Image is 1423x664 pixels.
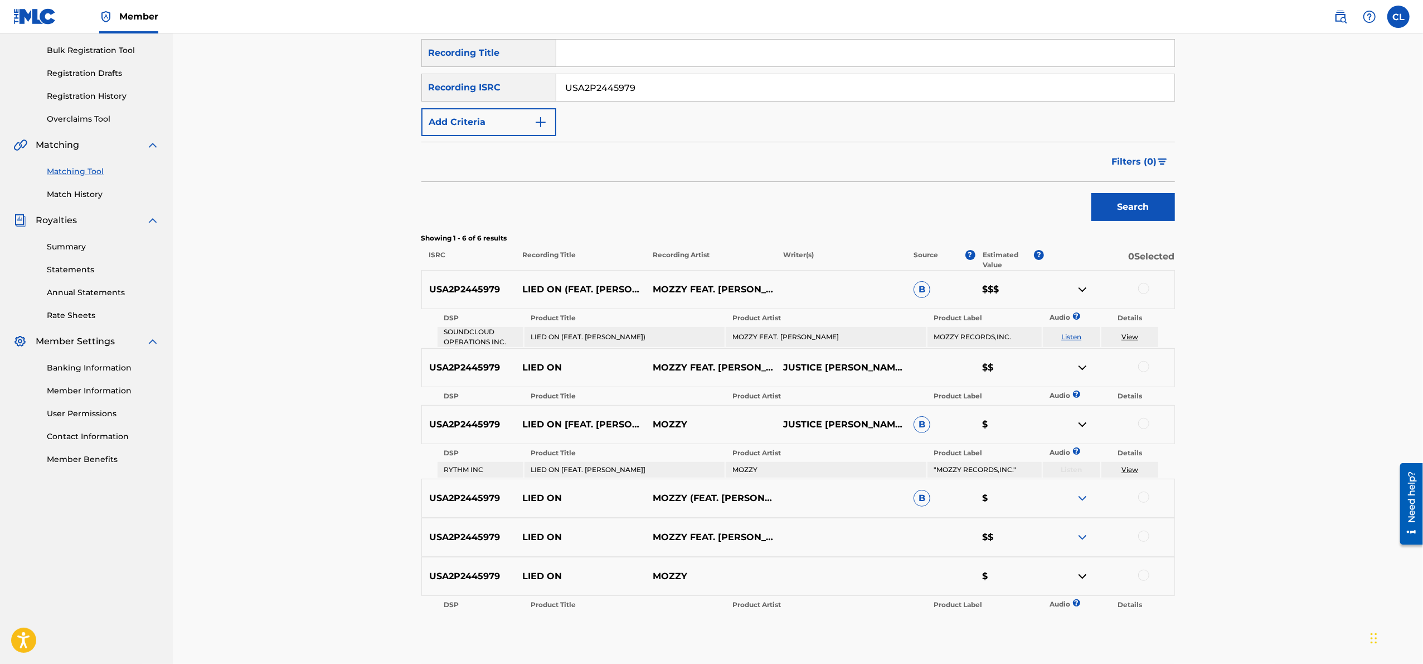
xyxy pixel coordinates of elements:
[645,570,776,583] p: MOZZY
[975,570,1044,583] p: $
[515,361,645,374] p: LIED ON
[36,214,77,227] span: Royalties
[1112,155,1157,169] span: Filters ( 0 )
[47,431,159,442] a: Contact Information
[515,531,645,544] p: LIED ON
[524,445,725,461] th: Product Title
[1091,193,1175,221] button: Search
[47,408,159,420] a: User Permissions
[1101,445,1159,461] th: Details
[422,361,516,374] p: USA2P2445979
[119,10,158,23] span: Member
[1121,465,1138,474] a: View
[524,388,725,404] th: Product Title
[1076,492,1089,505] img: expand
[1358,6,1381,28] div: Help
[975,361,1044,374] p: $$
[421,250,515,270] p: ISRC
[422,492,516,505] p: USA2P2445979
[13,335,27,348] img: Member Settings
[1158,158,1167,165] img: filter
[1043,391,1056,401] p: Audio
[914,416,930,433] span: B
[1044,250,1174,270] p: 0 Selected
[1101,310,1159,326] th: Details
[645,250,776,270] p: Recording Artist
[914,490,930,507] span: B
[1076,531,1089,544] img: expand
[47,189,159,200] a: Match History
[438,310,523,326] th: DSP
[1043,465,1100,475] p: Listen
[1367,610,1423,664] iframe: Chat Widget
[776,250,906,270] p: Writer(s)
[1101,597,1159,613] th: Details
[927,388,1042,404] th: Product Label
[514,250,645,270] p: Recording Title
[524,310,725,326] th: Product Title
[524,597,725,613] th: Product Title
[927,310,1042,326] th: Product Label
[914,250,938,270] p: Source
[422,283,516,296] p: USA2P2445979
[965,250,975,260] span: ?
[927,327,1042,347] td: MOZZY RECORDS,INC.
[645,361,776,374] p: MOZZY FEAT. [PERSON_NAME]
[438,445,523,461] th: DSP
[975,418,1044,431] p: $
[47,113,159,125] a: Overclaims Tool
[47,241,159,253] a: Summary
[975,531,1044,544] p: $$
[422,570,516,583] p: USA2P2445979
[36,138,79,152] span: Matching
[927,445,1042,461] th: Product Label
[421,233,1175,243] p: Showing 1 - 6 of 6 results
[47,90,159,102] a: Registration History
[645,531,776,544] p: MOZZY FEAT. [PERSON_NAME]
[438,597,523,613] th: DSP
[438,462,523,478] td: RYTHM INC
[146,138,159,152] img: expand
[13,214,27,227] img: Royalties
[36,335,115,348] span: Member Settings
[515,570,645,583] p: LIED ON
[13,8,56,25] img: MLC Logo
[1076,418,1089,431] img: contract
[975,283,1044,296] p: $$$
[1076,361,1089,374] img: contract
[645,492,776,505] p: MOZZY (FEAT. [PERSON_NAME])
[726,597,926,613] th: Product Artist
[47,45,159,56] a: Bulk Registration Tool
[975,492,1044,505] p: $
[776,361,906,374] p: JUSTICE [PERSON_NAME], [PERSON_NAME], [PERSON_NAME]
[421,108,556,136] button: Add Criteria
[515,492,645,505] p: LIED ON
[776,418,906,431] p: JUSTICE [PERSON_NAME], [PERSON_NAME], [PERSON_NAME]
[524,462,725,478] td: LIED ON [FEAT. [PERSON_NAME]]
[422,418,516,431] p: USA2P2445979
[914,281,930,298] span: B
[47,287,159,299] a: Annual Statements
[927,597,1042,613] th: Product Label
[438,388,523,404] th: DSP
[438,327,523,347] td: SOUNDCLOUD OPERATIONS INC.
[47,68,159,79] a: Registration Drafts
[421,39,1175,227] form: Search Form
[1392,459,1423,549] iframe: Resource Center
[1334,10,1347,23] img: search
[47,362,159,374] a: Banking Information
[1076,570,1089,583] img: contract
[726,462,926,478] td: MOZZY
[422,531,516,544] p: USA2P2445979
[726,445,926,461] th: Product Artist
[524,327,725,347] td: LIED ON (FEAT. [PERSON_NAME])
[47,166,159,177] a: Matching Tool
[47,310,159,321] a: Rate Sheets
[726,327,926,347] td: MOZZY FEAT. [PERSON_NAME]
[1076,283,1089,296] img: contract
